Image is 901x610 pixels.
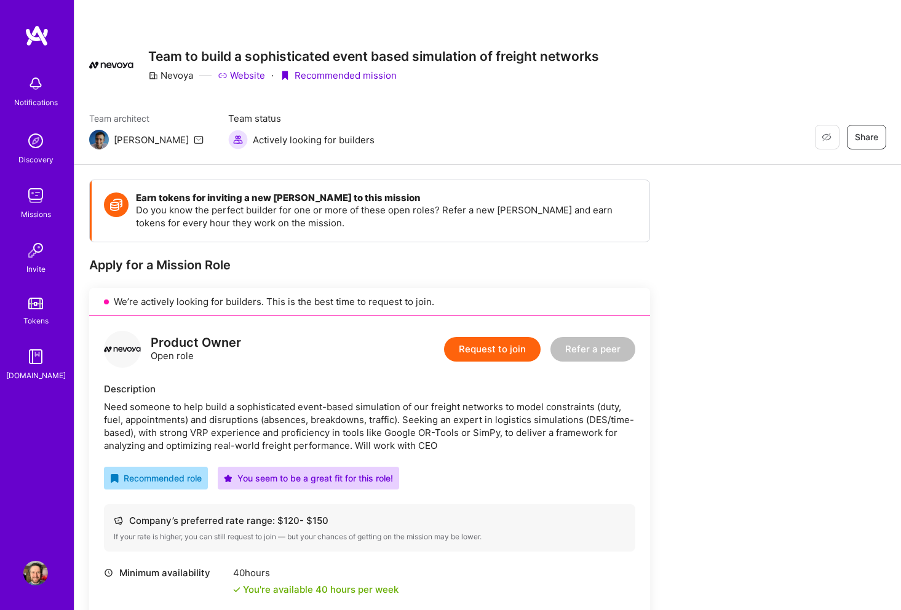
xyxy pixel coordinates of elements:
button: Request to join [444,337,541,362]
img: logo [25,25,49,47]
div: Recommended mission [280,69,397,82]
div: [PERSON_NAME] [114,133,189,146]
div: Need someone to help build a sophisticated event-based simulation of our freight networks to mode... [104,400,635,452]
div: If your rate is higher, you can still request to join — but your chances of getting on the missio... [114,532,625,542]
div: We’re actively looking for builders. This is the best time to request to join. [89,288,650,316]
i: icon PurpleRibbon [280,71,290,81]
div: Missions [21,208,51,221]
a: Website [218,69,265,82]
img: teamwork [23,183,48,208]
i: icon Mail [194,135,204,145]
div: Apply for a Mission Role [89,257,650,273]
span: Team status [228,112,375,125]
div: 40 hours [233,566,399,579]
span: Actively looking for builders [253,133,375,146]
i: icon Check [233,586,240,593]
img: discovery [23,129,48,153]
div: Company’s preferred rate range: $ 120 - $ 150 [114,514,625,527]
i: icon CompanyGray [148,71,158,81]
div: Nevoya [148,69,193,82]
img: logo [104,331,141,368]
div: Tokens [23,314,49,327]
div: Product Owner [151,336,241,349]
img: guide book [23,344,48,369]
div: Recommended role [110,472,202,485]
div: · [271,69,274,82]
button: Refer a peer [550,337,635,362]
div: Invite [26,263,46,275]
i: icon Clock [104,568,113,577]
div: You seem to be a great fit for this role! [224,472,393,485]
i: icon PurpleStar [224,474,232,483]
div: You're available 40 hours per week [233,583,399,596]
h4: Earn tokens for inviting a new [PERSON_NAME] to this mission [136,192,637,204]
img: Team Architect [89,130,109,149]
i: icon EyeClosed [822,132,832,142]
div: Open role [151,336,241,362]
div: Description [104,382,635,395]
p: Do you know the perfect builder for one or more of these open roles? Refer a new [PERSON_NAME] an... [136,204,637,229]
i: icon Cash [114,516,123,525]
i: icon RecommendedBadge [110,474,119,483]
div: Notifications [14,96,58,109]
div: [DOMAIN_NAME] [6,369,66,382]
div: Discovery [18,153,54,166]
img: Company Logo [89,61,133,69]
div: Minimum availability [104,566,227,579]
img: User Avatar [23,561,48,585]
span: Team architect [89,112,204,125]
h3: Team to build a sophisticated event based simulation of freight networks [148,49,599,64]
img: tokens [28,298,43,309]
span: Share [855,131,878,143]
img: bell [23,71,48,96]
img: Token icon [104,192,129,217]
img: Invite [23,238,48,263]
img: Actively looking for builders [228,130,248,149]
